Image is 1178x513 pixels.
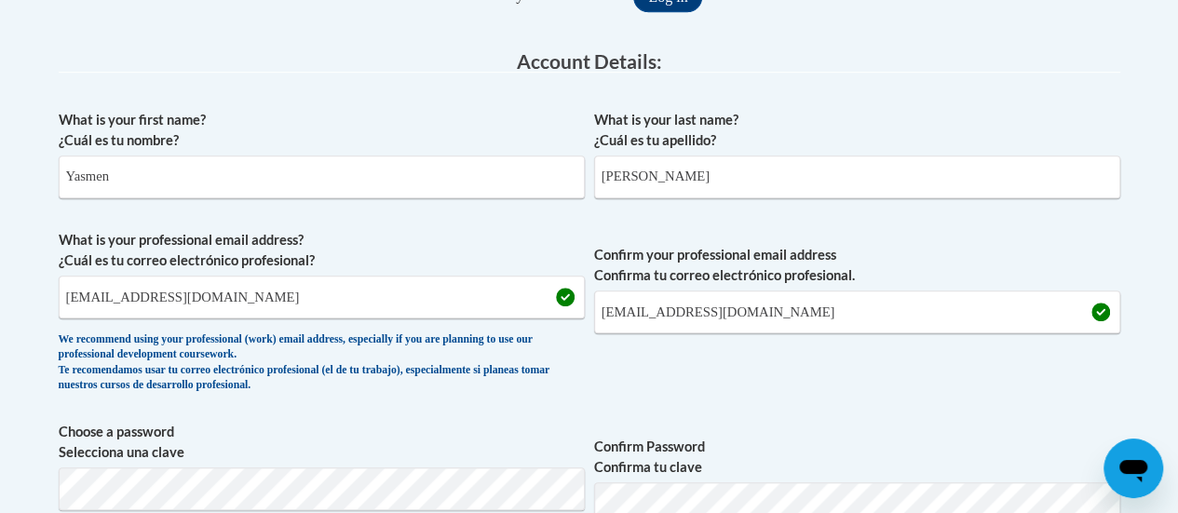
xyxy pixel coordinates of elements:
span: Account Details: [517,49,662,73]
input: Required [594,290,1120,333]
label: What is your first name? ¿Cuál es tu nombre? [59,110,585,151]
iframe: Button to launch messaging window [1104,439,1163,498]
div: We recommend using your professional (work) email address, especially if you are planning to use ... [59,332,585,394]
label: What is your professional email address? ¿Cuál es tu correo electrónico profesional? [59,230,585,271]
label: Confirm Password Confirma tu clave [594,437,1120,478]
input: Metadata input [594,155,1120,198]
input: Metadata input [59,276,585,318]
label: Confirm your professional email address Confirma tu correo electrónico profesional. [594,245,1120,286]
label: Choose a password Selecciona una clave [59,422,585,463]
input: Metadata input [59,155,585,198]
label: What is your last name? ¿Cuál es tu apellido? [594,110,1120,151]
